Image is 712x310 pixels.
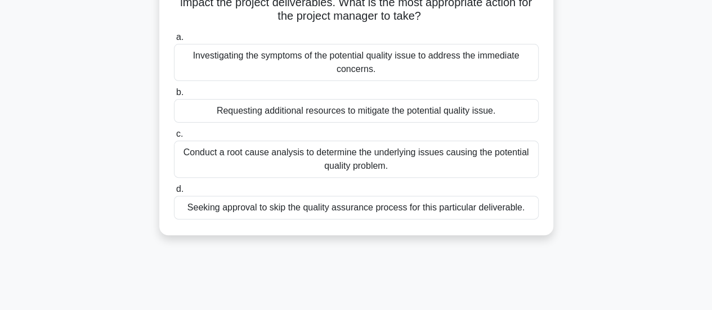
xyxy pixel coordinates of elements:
div: Conduct a root cause analysis to determine the underlying issues causing the potential quality pr... [174,141,539,178]
div: Seeking approval to skip the quality assurance process for this particular deliverable. [174,196,539,219]
span: b. [176,87,183,97]
span: d. [176,184,183,194]
div: Investigating the symptoms of the potential quality issue to address the immediate concerns. [174,44,539,81]
span: c. [176,129,183,138]
div: Requesting additional resources to mitigate the potential quality issue. [174,99,539,123]
span: a. [176,32,183,42]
